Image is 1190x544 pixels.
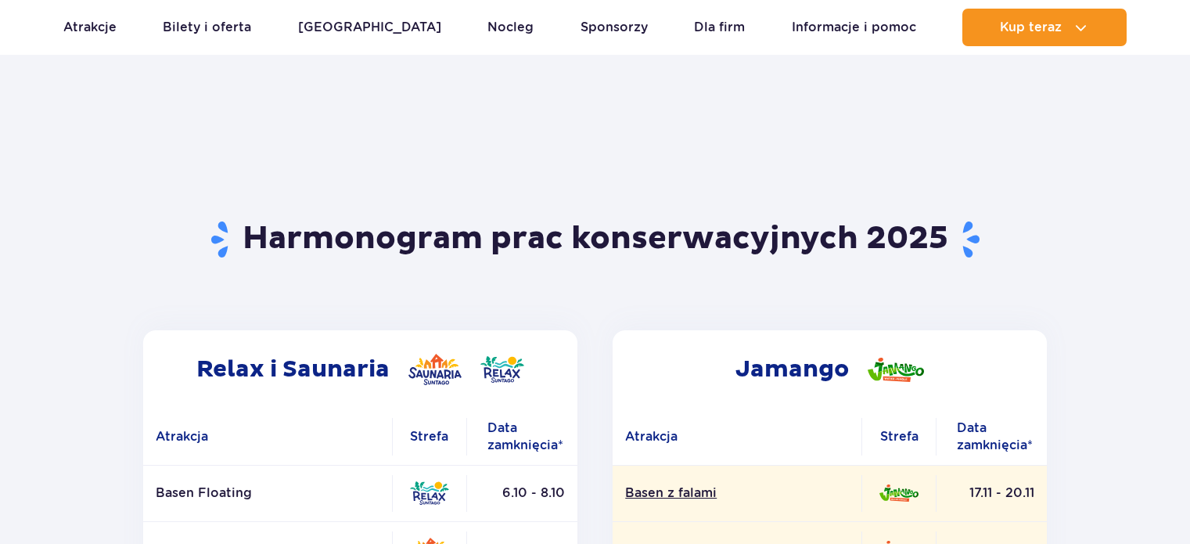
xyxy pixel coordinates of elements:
[467,409,577,465] th: Data zamknięcia*
[792,9,916,46] a: Informacje i pomoc
[467,465,577,521] td: 6.10 - 8.10
[581,9,648,46] a: Sponsorzy
[137,219,1053,260] h1: Harmonogram prac konserwacyjnych 2025
[487,9,534,46] a: Nocleg
[962,9,1127,46] button: Kup teraz
[613,330,1047,409] h2: Jamango
[625,485,849,502] a: Basen z falami
[613,409,861,465] th: Atrakcja
[410,481,449,505] img: Relax
[163,9,251,46] a: Bilety i oferta
[861,409,937,465] th: Strefa
[937,409,1047,465] th: Data zamknięcia*
[63,9,117,46] a: Atrakcje
[156,485,379,502] p: Basen Floating
[143,409,392,465] th: Atrakcja
[392,409,467,465] th: Strefa
[1000,20,1062,34] span: Kup teraz
[143,330,577,409] h2: Relax i Saunaria
[937,465,1047,521] td: 17.11 - 20.11
[408,354,462,385] img: Saunaria
[480,356,524,383] img: Relax
[694,9,745,46] a: Dla firm
[879,485,919,502] img: Jamango
[868,358,924,382] img: Jamango
[298,9,441,46] a: [GEOGRAPHIC_DATA]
